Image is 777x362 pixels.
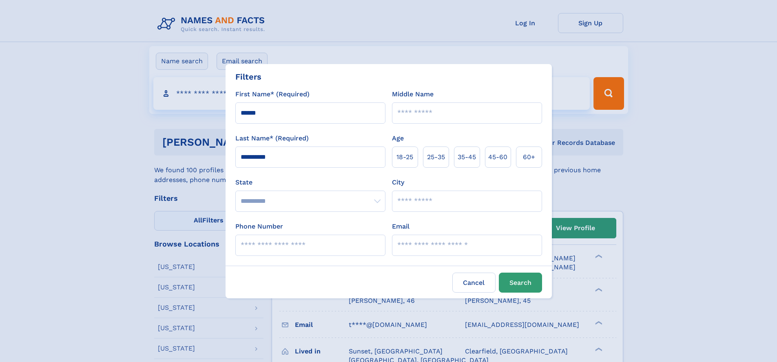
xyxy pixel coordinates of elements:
div: Filters [235,71,261,83]
label: Phone Number [235,222,283,231]
span: 60+ [523,152,535,162]
label: First Name* (Required) [235,89,310,99]
label: Middle Name [392,89,434,99]
label: Last Name* (Required) [235,133,309,143]
label: City [392,178,404,187]
span: 45‑60 [488,152,507,162]
label: Age [392,133,404,143]
span: 25‑35 [427,152,445,162]
label: State [235,178,385,187]
span: 35‑45 [458,152,476,162]
label: Email [392,222,410,231]
button: Search [499,273,542,293]
label: Cancel [452,273,496,293]
span: 18‑25 [396,152,413,162]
